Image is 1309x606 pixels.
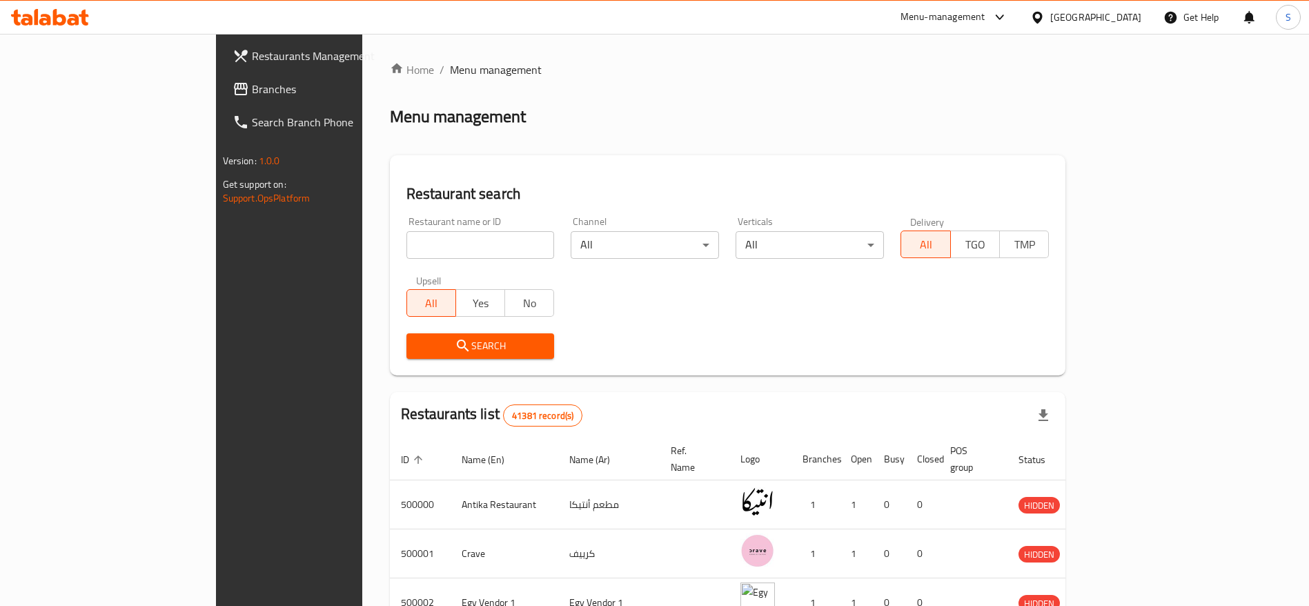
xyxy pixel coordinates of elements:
span: Status [1018,451,1063,468]
div: Total records count [503,404,582,427]
span: Version: [223,152,257,170]
a: Branches [222,72,435,106]
td: Antika Restaurant [451,480,558,529]
th: Branches [791,438,840,480]
button: All [406,289,456,317]
span: All [907,235,945,255]
span: Search Branch Phone [252,114,424,130]
td: مطعم أنتيكا [558,480,660,529]
span: TGO [956,235,994,255]
th: Open [840,438,873,480]
div: Export file [1027,399,1060,432]
span: 41381 record(s) [504,409,582,422]
img: Antika Restaurant [740,485,775,519]
td: 1 [840,480,873,529]
span: HIDDEN [1018,547,1060,563]
td: 0 [906,480,939,529]
div: All [571,231,719,259]
td: 1 [840,529,873,578]
span: S [1286,10,1291,25]
nav: breadcrumb [390,61,1066,78]
td: 1 [791,480,840,529]
td: 0 [873,480,906,529]
a: Support.OpsPlatform [223,189,311,207]
button: No [504,289,554,317]
li: / [440,61,444,78]
span: Restaurants Management [252,48,424,64]
a: Search Branch Phone [222,106,435,139]
span: 1.0.0 [259,152,280,170]
th: Busy [873,438,906,480]
h2: Restaurant search [406,184,1050,204]
button: All [900,231,950,258]
button: Search [406,333,555,359]
button: TMP [999,231,1049,258]
td: 1 [791,529,840,578]
label: Upsell [416,275,442,285]
td: كرييف [558,529,660,578]
span: ID [401,451,427,468]
h2: Restaurants list [401,404,583,427]
span: Menu management [450,61,542,78]
a: Restaurants Management [222,39,435,72]
td: 0 [906,529,939,578]
span: Ref. Name [671,442,713,476]
button: TGO [950,231,1000,258]
input: Search for restaurant name or ID.. [406,231,555,259]
td: 0 [873,529,906,578]
span: HIDDEN [1018,498,1060,514]
img: Crave [740,534,775,568]
td: Crave [451,529,558,578]
span: TMP [1005,235,1043,255]
th: Closed [906,438,939,480]
span: POS group [950,442,991,476]
button: Yes [455,289,505,317]
h2: Menu management [390,106,526,128]
div: All [736,231,884,259]
div: Menu-management [900,9,985,26]
span: Get support on: [223,175,286,193]
div: [GEOGRAPHIC_DATA] [1050,10,1141,25]
span: Name (En) [462,451,522,468]
span: All [413,293,451,313]
span: Name (Ar) [569,451,628,468]
label: Delivery [910,217,945,226]
span: No [511,293,549,313]
span: Search [417,338,544,355]
th: Logo [729,438,791,480]
span: Yes [462,293,500,313]
span: Branches [252,81,424,97]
